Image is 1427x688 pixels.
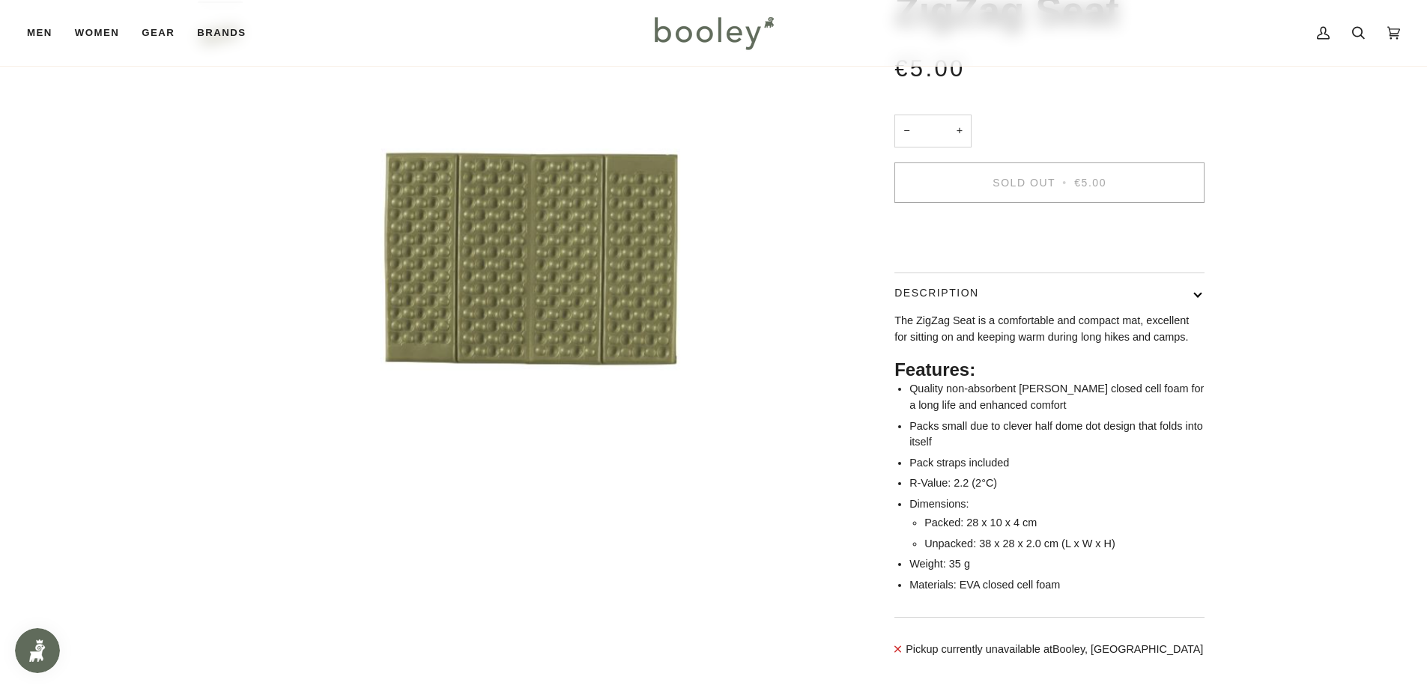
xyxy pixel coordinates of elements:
[894,359,1205,381] h2: Features:
[924,536,1205,552] li: Unpacked: 38 x 28 x 2.0 cm (L x W x H)
[27,25,52,40] span: Men
[1074,177,1106,189] span: €5.00
[648,11,779,55] img: Booley
[906,642,1203,658] p: Pickup currently unavailable at
[894,273,1205,313] button: Description
[948,115,972,148] button: +
[909,475,1205,492] li: R-Value: 2.2 (2°C)
[197,25,246,40] span: Brands
[924,515,1205,532] li: Packed: 28 x 10 x 4 cm
[1059,177,1070,189] span: •
[993,177,1055,189] span: Sold Out
[1052,643,1203,655] strong: Booley, [GEOGRAPHIC_DATA]
[75,25,119,40] span: Women
[894,115,972,148] input: Quantity
[909,455,1205,472] li: Pack straps included
[894,115,918,148] button: −
[909,418,1205,451] li: Packs small due to clever half dome dot design that folds into itself
[909,381,1205,413] li: Quality non-absorbent [PERSON_NAME] closed cell foam for a long life and enhanced comfort
[894,55,966,82] span: €5.00
[909,496,1205,552] li: Dimensions:
[15,628,60,673] iframe: Button to open loyalty program pop-up
[909,556,1205,573] li: Weight: 35 g
[894,313,1205,345] p: The ZigZag Seat is a comfortable and compact mat, excellent for sitting on and keeping warm durin...
[142,25,175,40] span: Gear
[909,577,1205,594] li: Materials: EVA closed cell foam
[894,162,1205,203] button: Sold Out • €5.00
